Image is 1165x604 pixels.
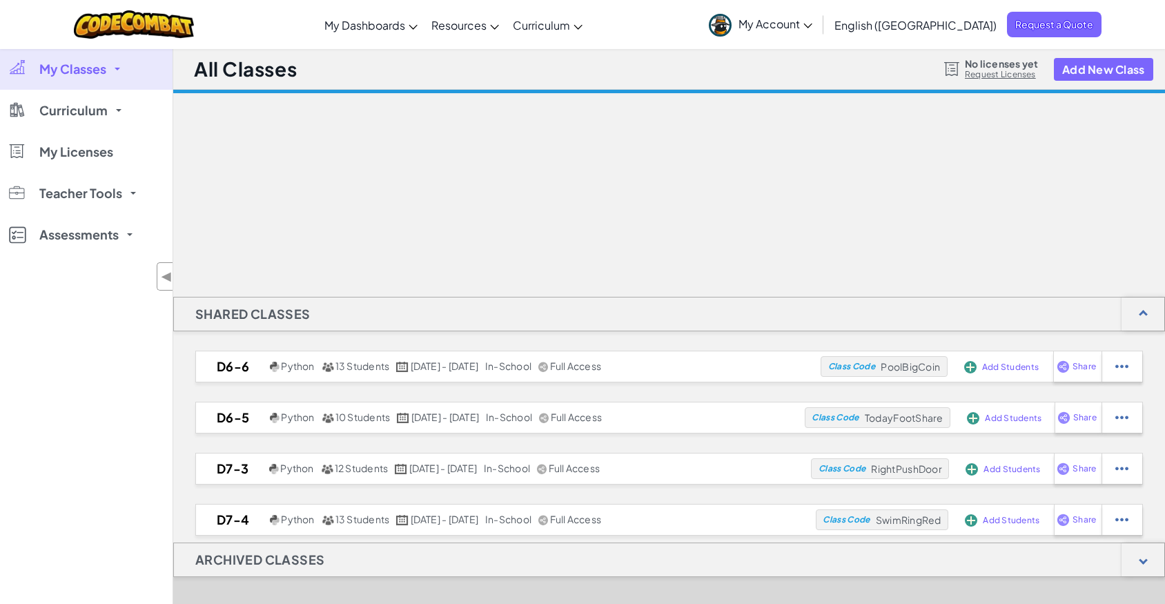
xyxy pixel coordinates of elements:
img: IconAddStudents.svg [965,514,977,527]
img: IconAddStudents.svg [966,463,978,476]
img: MultipleUsers.png [322,515,334,525]
span: Curriculum [39,104,108,117]
span: Share [1073,362,1096,371]
a: D6-5 Python 10 Students [DATE] - [DATE] in-school Full Access [196,407,805,428]
button: Add New Class [1054,58,1153,81]
img: python.png [270,413,280,423]
span: Class Code [828,362,875,371]
a: Request a Quote [1007,12,1102,37]
img: MultipleUsers.png [321,464,333,474]
span: Share [1073,465,1096,473]
img: python.png [269,464,280,474]
img: IconShare_Gray.svg [538,362,548,372]
span: Python [280,462,313,474]
span: ◀ [161,266,173,286]
span: 13 Students [335,360,390,372]
span: Class Code [819,465,865,473]
a: My Account [702,3,819,46]
span: [DATE] - [DATE] [411,513,478,525]
span: Share [1073,413,1097,422]
h1: Archived Classes [174,543,346,577]
span: Add Students [983,465,1040,474]
img: python.png [270,362,280,372]
span: 10 Students [335,411,391,423]
a: Request Licenses [965,69,1038,80]
span: My Classes [39,63,106,75]
span: Python [281,360,314,372]
span: Full Access [550,513,602,525]
a: D7-3 Python 12 Students [DATE] - [DATE] in-school Full Access [196,458,811,479]
span: TodayFootShare [865,411,943,424]
img: MultipleUsers.png [322,362,334,372]
img: calendar.svg [397,413,409,423]
a: D6-6 Python 13 Students [DATE] - [DATE] in-school Full Access [196,356,821,377]
img: IconStudentEllipsis.svg [1115,411,1128,424]
img: MultipleUsers.png [322,413,334,423]
span: Add Students [983,516,1039,525]
img: IconShare_Gray.svg [538,515,548,525]
div: in-school [484,462,530,475]
img: IconStudentEllipsis.svg [1115,462,1128,475]
span: Curriculum [513,18,570,32]
h1: Shared Classes [174,297,332,331]
img: IconStudentEllipsis.svg [1115,514,1128,526]
img: IconShare_Purple.svg [1057,462,1070,475]
span: Class Code [823,516,870,524]
img: calendar.svg [395,464,407,474]
span: [DATE] - [DATE] [411,360,478,372]
div: in-school [485,514,531,526]
span: Share [1073,516,1096,524]
span: 13 Students [335,513,390,525]
span: 12 Students [335,462,389,474]
span: Full Access [550,360,602,372]
img: IconAddStudents.svg [964,361,977,373]
span: Full Access [551,411,603,423]
span: Resources [431,18,487,32]
h1: All Classes [194,56,297,82]
div: in-school [485,360,531,373]
img: CodeCombat logo [74,10,195,39]
span: Add Students [985,414,1041,422]
img: IconShare_Purple.svg [1057,360,1070,373]
h2: D7-3 [196,458,266,479]
span: No licenses yet [965,58,1038,69]
img: IconShare_Purple.svg [1057,411,1070,424]
span: My Dashboards [324,18,405,32]
span: Assessments [39,228,119,241]
a: Curriculum [506,6,589,43]
a: D7-4 Python 13 Students [DATE] - [DATE] in-school Full Access [196,509,816,530]
span: My Licenses [39,146,113,158]
span: Class Code [812,413,859,422]
span: PoolBigCoin [881,360,940,373]
img: calendar.svg [396,515,409,525]
img: IconShare_Gray.svg [537,464,547,474]
h2: D6-6 [196,356,266,377]
span: Full Access [549,462,600,474]
span: Python [281,513,314,525]
span: Add Students [982,363,1039,371]
img: IconShare_Purple.svg [1057,514,1070,526]
a: Resources [424,6,506,43]
img: IconStudentEllipsis.svg [1115,360,1128,373]
span: Teacher Tools [39,187,122,199]
img: calendar.svg [396,362,409,372]
span: RightPushDoor [871,462,941,475]
img: IconAddStudents.svg [967,412,979,425]
span: SwimRingRed [876,514,941,526]
span: My Account [738,17,812,31]
span: Python [281,411,314,423]
span: [DATE] - [DATE] [409,462,477,474]
h2: D7-4 [196,509,266,530]
img: python.png [270,515,280,525]
span: English ([GEOGRAPHIC_DATA]) [834,18,997,32]
a: My Dashboards [317,6,424,43]
img: avatar [709,14,732,37]
a: English ([GEOGRAPHIC_DATA]) [828,6,1004,43]
img: IconShare_Gray.svg [539,413,549,423]
span: [DATE] - [DATE] [411,411,479,423]
div: in-school [486,411,532,424]
h2: D6-5 [196,407,266,428]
